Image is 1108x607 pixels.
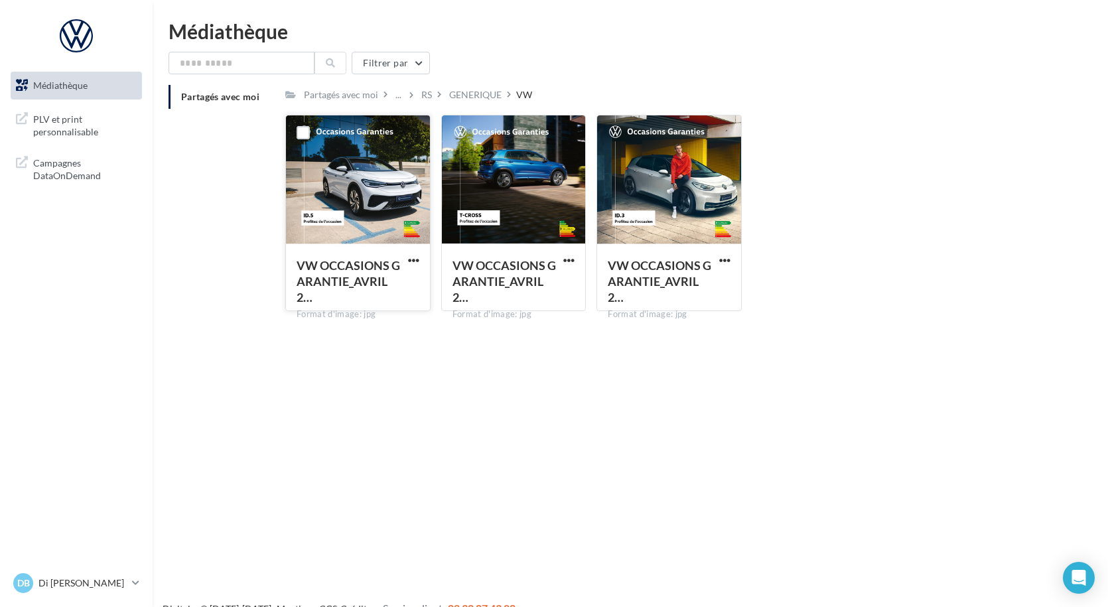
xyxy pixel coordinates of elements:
[297,258,400,304] span: VW OCCASIONS GARANTIE_AVRIL24_RS_ID.5
[8,105,145,144] a: PLV et print personnalisable
[516,88,532,101] div: VW
[1063,562,1095,594] div: Open Intercom Messenger
[169,21,1092,41] div: Médiathèque
[33,154,137,182] span: Campagnes DataOnDemand
[304,88,378,101] div: Partagés avec moi
[452,258,556,304] span: VW OCCASIONS GARANTIE_AVRIL24_RS_T-CROSS
[33,80,88,91] span: Médiathèque
[393,86,404,104] div: ...
[11,571,142,596] a: DB Di [PERSON_NAME]
[452,308,575,320] div: Format d'image: jpg
[8,72,145,100] a: Médiathèque
[17,576,30,590] span: DB
[33,110,137,139] span: PLV et print personnalisable
[352,52,430,74] button: Filtrer par
[449,88,502,101] div: GENERIQUE
[608,308,730,320] div: Format d'image: jpg
[38,576,127,590] p: Di [PERSON_NAME]
[8,149,145,188] a: Campagnes DataOnDemand
[181,91,259,102] span: Partagés avec moi
[421,88,432,101] div: RS
[608,258,711,304] span: VW OCCASIONS GARANTIE_AVRIL24_RS_ID.3
[297,308,419,320] div: Format d'image: jpg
